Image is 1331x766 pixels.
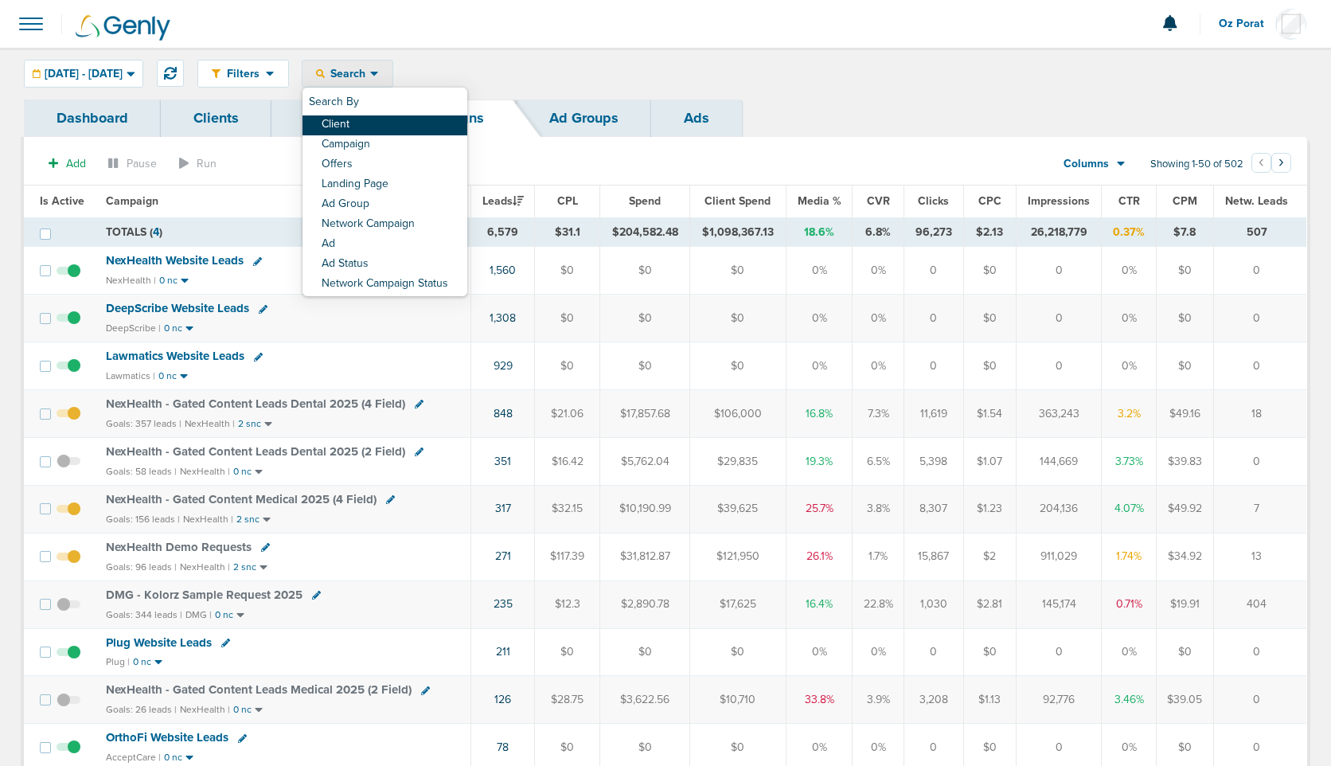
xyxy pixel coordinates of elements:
td: 22.8% [853,580,904,628]
td: $1.07 [963,437,1016,485]
td: 19.3% [786,437,853,485]
td: $0 [1156,628,1213,676]
td: 0% [853,247,904,295]
td: $28.75 [535,676,600,724]
td: $0 [963,295,1016,342]
small: 2 snc [233,561,256,573]
small: Goals: 58 leads | [106,466,177,478]
small: Goals: 156 leads | [106,514,180,526]
td: $0 [690,342,786,390]
img: Genly [76,15,170,41]
a: 317 [495,502,511,515]
small: Goals: 344 leads | [106,609,182,621]
span: NexHealth - Gated Content Leads Dental 2025 (2 Field) [106,444,405,459]
a: Network Campaign [302,215,467,235]
small: 0 nc [158,370,177,382]
span: NexHealth Demo Requests [106,540,252,554]
td: 1,030 [904,580,963,628]
td: 6.5% [853,437,904,485]
a: Dashboard [24,100,161,137]
td: 0% [853,628,904,676]
td: 0% [1102,295,1156,342]
td: $5,762.04 [600,437,690,485]
td: 6,579 [470,217,535,247]
span: Is Active [40,194,84,208]
td: 0 [1016,628,1102,676]
td: 0% [1102,342,1156,390]
td: 8,307 [904,485,963,533]
td: 145,174 [1016,580,1102,628]
small: 0 nc [159,275,178,287]
td: $1.13 [963,676,1016,724]
small: Goals: 96 leads | [106,561,177,573]
td: $0 [690,295,786,342]
td: 5,398 [904,437,963,485]
a: 848 [494,407,513,420]
td: 13 [1213,533,1306,580]
small: 0 nc [164,752,182,764]
td: 7 [1213,485,1306,533]
span: [DATE] - [DATE] [45,68,123,80]
td: $204,582.48 [600,217,690,247]
a: 271 [495,549,511,563]
button: Go to next page [1271,153,1291,173]
td: $31,812.87 [600,533,690,580]
a: Ad Groups [517,100,651,137]
td: $39.05 [1156,676,1213,724]
td: $0 [600,295,690,342]
small: 0 nc [164,322,182,334]
td: $2.13 [963,217,1016,247]
span: DMG - Kolorz Sample Request 2025 [106,588,302,602]
td: $29,835 [690,437,786,485]
td: $34.92 [1156,533,1213,580]
small: NexHealth | [180,561,230,573]
small: 2 snc [236,514,260,526]
a: Ad Status [302,255,467,275]
span: Columns [1064,156,1109,172]
td: $0 [600,342,690,390]
td: $39.83 [1156,437,1213,485]
td: $0 [1156,295,1213,342]
span: Oz Porat [1219,18,1275,29]
td: $49.16 [1156,390,1213,438]
td: $0 [535,628,600,676]
td: 0 [904,628,963,676]
td: $49.92 [1156,485,1213,533]
td: 33.8% [786,676,853,724]
a: Campaigns [377,100,517,137]
td: $0 [600,247,690,295]
td: 0% [1102,628,1156,676]
td: 0% [853,295,904,342]
td: $0 [963,628,1016,676]
td: 0% [786,295,853,342]
td: 92,776 [1016,676,1102,724]
span: Media % [798,194,841,208]
small: Plug | [106,656,130,667]
a: Offers [302,155,467,175]
small: Goals: 26 leads | [106,704,177,716]
span: Plug Website Leads [106,635,212,650]
span: Netw. Leads [1225,194,1288,208]
td: 404 [1213,580,1306,628]
small: 0 nc [233,704,252,716]
span: CPL [557,194,578,208]
td: 0% [786,342,853,390]
td: $12.3 [535,580,600,628]
small: 0 nc [215,609,233,621]
td: 25.7% [786,485,853,533]
span: Client Spend [705,194,771,208]
span: Leads [482,194,524,208]
span: Campaign [106,194,158,208]
a: 235 [494,597,513,611]
td: 0 [1016,295,1102,342]
td: 26.1% [786,533,853,580]
small: NexHealth | [106,275,156,286]
td: 7.3% [853,390,904,438]
span: Spend [629,194,661,208]
td: $0 [535,342,600,390]
td: 6.8% [853,217,904,247]
small: Lawmatics | [106,370,155,381]
td: 0.37% [1102,217,1156,247]
td: 26,218,779 [1016,217,1102,247]
td: 3.46% [1102,676,1156,724]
